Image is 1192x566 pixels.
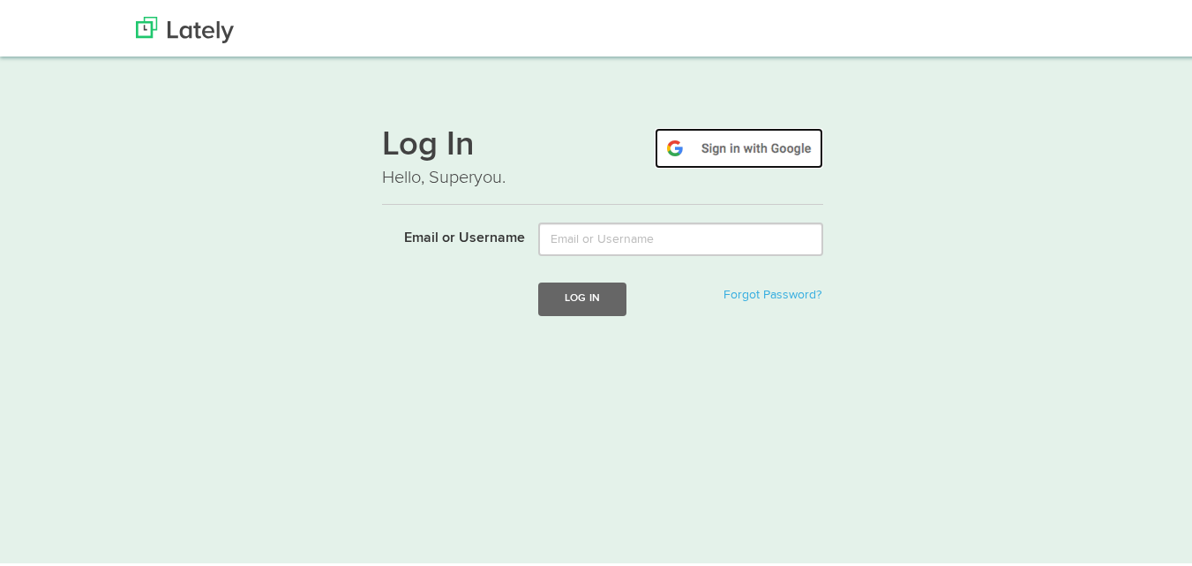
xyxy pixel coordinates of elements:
[136,13,234,40] img: Lately
[369,219,525,245] label: Email or Username
[655,125,823,165] img: google-signin.png
[382,162,823,187] p: Hello, Superyou.
[723,285,821,298] a: Forgot Password?
[538,279,626,312] button: Log In
[382,125,823,162] h1: Log In
[538,219,823,253] input: Email or Username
